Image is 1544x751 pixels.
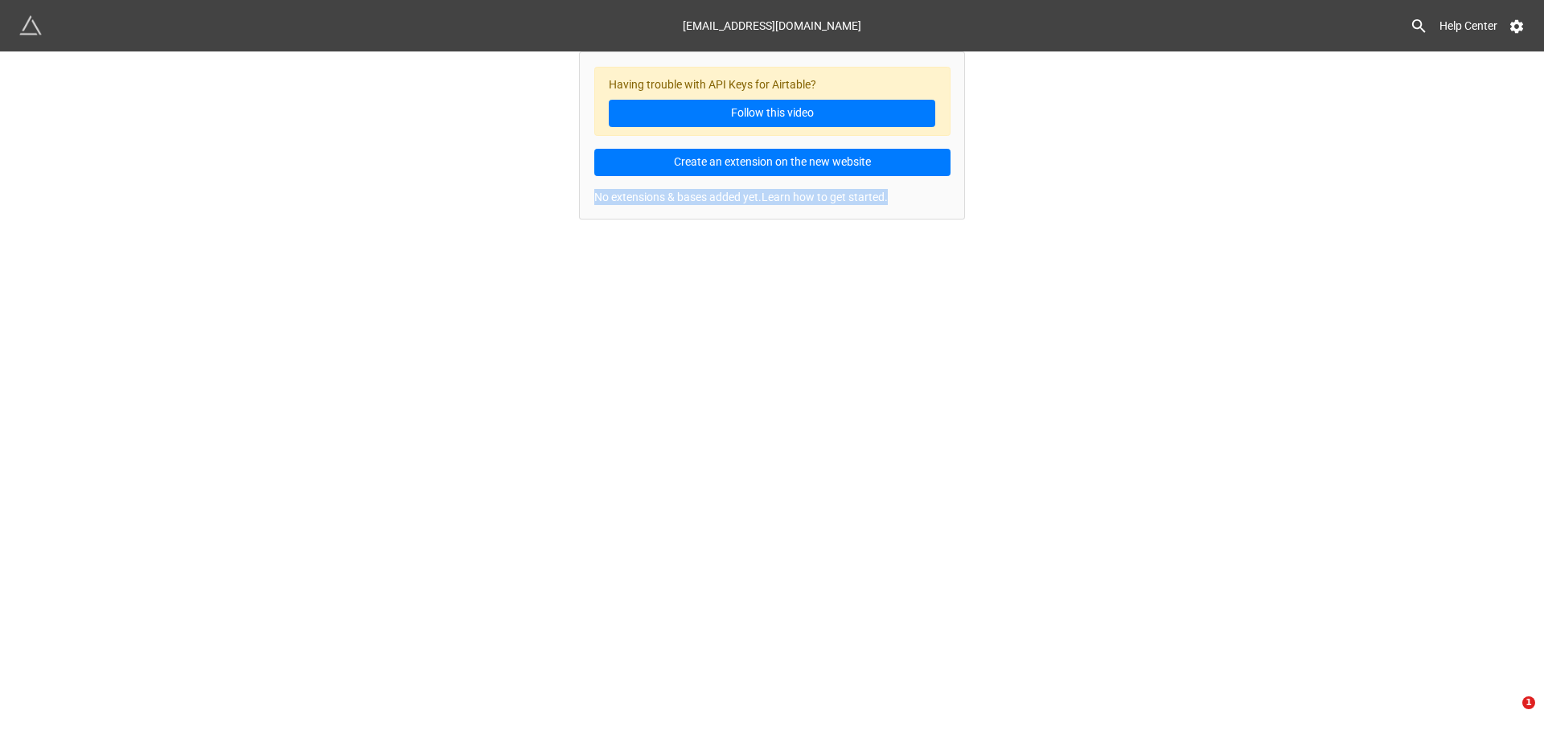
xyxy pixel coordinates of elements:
[594,189,951,205] p: No extensions & bases added yet. .
[1522,696,1535,709] span: 1
[594,67,951,137] div: Having trouble with API Keys for Airtable?
[683,11,861,40] div: [EMAIL_ADDRESS][DOMAIN_NAME]
[1428,11,1509,40] a: Help Center
[609,100,935,127] a: Follow this video
[762,191,885,203] a: Learn how to get started
[594,149,951,176] button: Create an extension on the new website
[19,14,42,37] img: miniextensions-icon.73ae0678.png
[1489,696,1528,735] iframe: Intercom live chat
